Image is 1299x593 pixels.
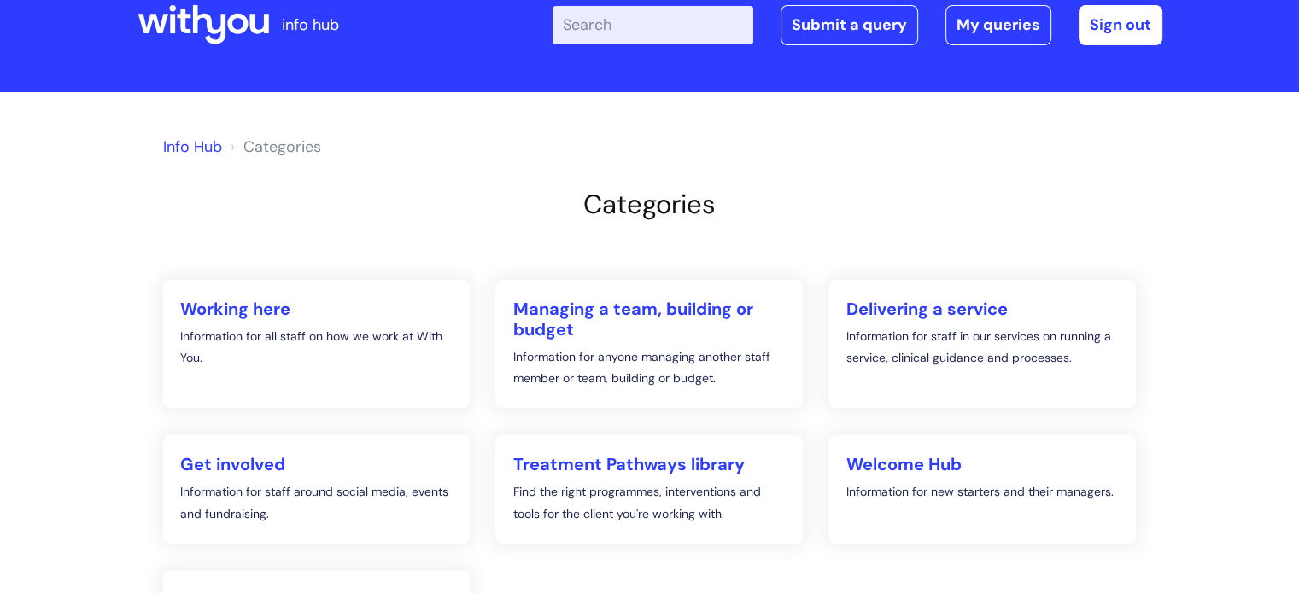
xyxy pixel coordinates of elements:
a: Treatment Pathways library Find the right programmes, interventions and tools for the client you'... [495,435,803,543]
p: Find the right programmes, interventions and tools for the client you're working with. [512,481,786,524]
a: Get involved Information for staff around social media, events and fundraising. [163,435,471,543]
h2: Get involved [180,454,453,474]
a: Info Hub [163,137,222,157]
h2: Categories [163,189,1137,220]
p: Information for anyone managing another staff member or team, building or budget. [512,346,786,389]
h2: Treatment Pathways library [512,454,786,474]
h2: Delivering a service [846,299,1119,319]
a: My queries [945,5,1051,44]
p: info hub [282,11,339,38]
li: Solution home [226,133,321,160]
a: Submit a query [781,5,918,44]
p: Information for all staff on how we work at With You. [180,326,453,369]
a: Managing a team, building or budget Information for anyone managing another staff member or team,... [495,280,803,408]
div: | - [553,5,1162,44]
h2: Welcome Hub [846,454,1119,474]
a: Sign out [1079,5,1162,44]
p: Information for staff in our services on running a service, clinical guidance and processes. [846,326,1119,369]
p: Information for new starters and their managers. [846,481,1119,503]
p: Information for staff around social media, events and fundraising. [180,481,453,524]
a: Welcome Hub Information for new starters and their managers. [828,435,1136,543]
a: Working here Information for all staff on how we work at With You. [163,280,471,408]
h2: Working here [180,299,453,319]
a: Delivering a service Information for staff in our services on running a service, clinical guidanc... [828,280,1136,408]
h2: Managing a team, building or budget [512,299,786,340]
input: Search [553,6,753,44]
